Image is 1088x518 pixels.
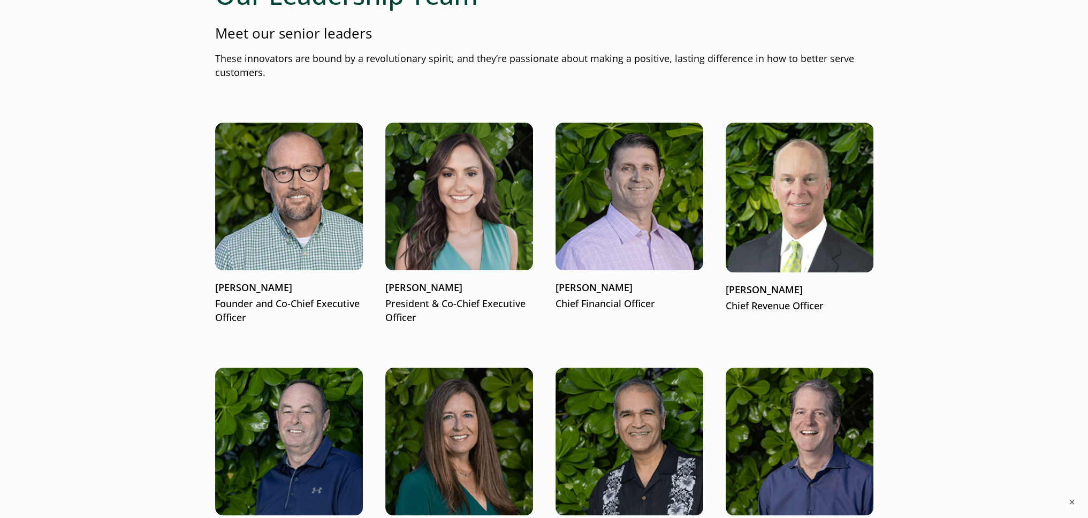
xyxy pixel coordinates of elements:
[556,368,703,515] img: Haresh Gangwani
[556,123,703,311] a: Bryan Jones[PERSON_NAME]Chief Financial Officer
[215,52,873,80] p: These innovators are bound by a revolutionary spirit, and they’re passionate about making a posit...
[385,368,533,515] img: Kim Hiler
[215,123,363,325] a: Matt McConnell[PERSON_NAME]Founder and Co-Chief Executive Officer
[726,123,873,313] a: [PERSON_NAME]Chief Revenue Officer
[726,368,873,515] img: Tom Russell
[726,299,873,313] p: Chief Revenue Officer
[1067,497,1077,507] button: ×
[385,123,533,325] a: [PERSON_NAME]President & Co-Chief Executive Officer
[385,297,533,325] p: President & Co-Chief Executive Officer
[215,281,363,295] p: [PERSON_NAME]
[215,297,363,325] p: Founder and Co-Chief Executive Officer
[215,368,363,515] img: Kevin Wilson
[556,281,703,295] p: [PERSON_NAME]
[215,24,873,43] p: Meet our senior leaders
[215,123,363,270] img: Matt McConnell
[556,297,703,311] p: Chief Financial Officer
[385,281,533,295] p: [PERSON_NAME]
[726,283,873,297] p: [PERSON_NAME]
[556,123,703,270] img: Bryan Jones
